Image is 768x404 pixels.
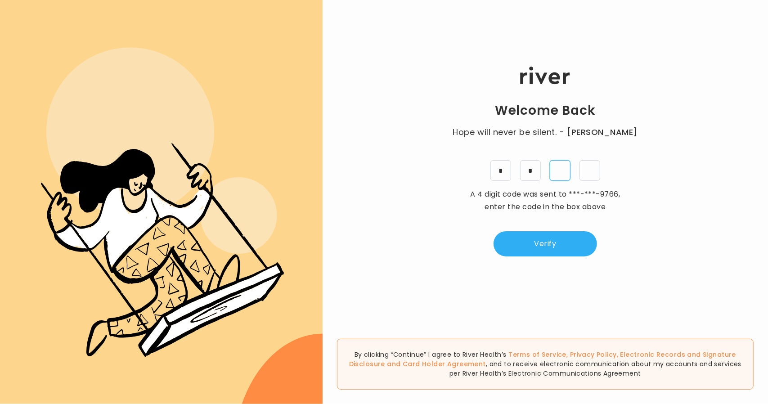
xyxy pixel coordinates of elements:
span: , and to receive electronic communication about my accounts and services per River Health’s Elect... [449,359,741,378]
span: A 4 digit code was sent to , enter the code in the box above [470,189,620,212]
a: Electronic Records and Signature Disclosure [349,350,736,368]
a: Terms of Service [508,350,566,359]
a: Privacy Policy [570,350,617,359]
span: , , and [349,350,736,368]
button: Verify [494,231,597,256]
div: By clicking “Continue” I agree to River Health’s [337,339,754,390]
input: 3 [520,160,541,181]
h1: Welcome Back [495,103,596,119]
a: Card Holder Agreement [403,359,486,368]
span: - [PERSON_NAME] [559,126,638,139]
input: 5 [490,160,511,181]
p: Hope will never be silent. [444,126,647,139]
